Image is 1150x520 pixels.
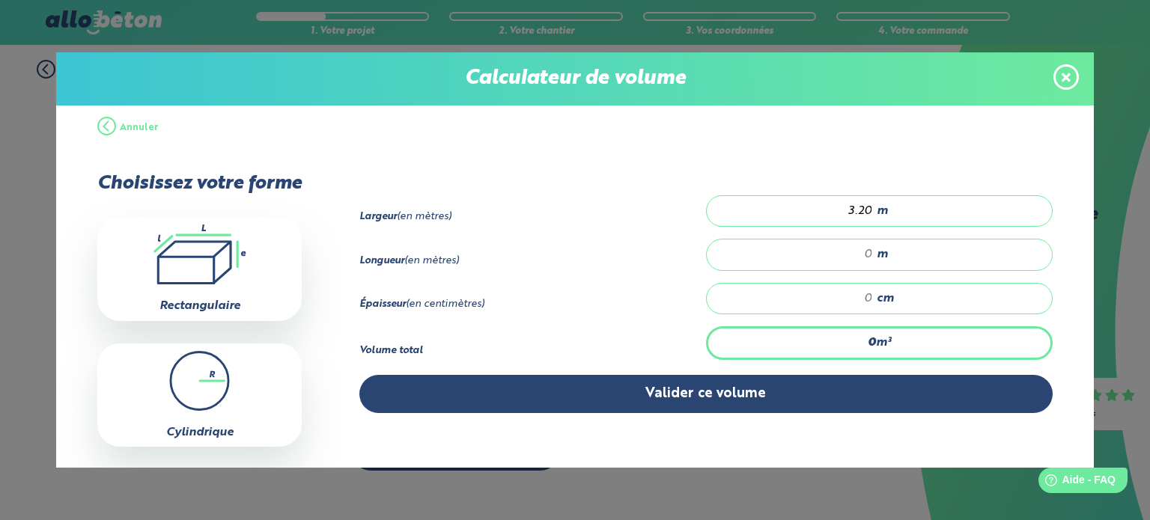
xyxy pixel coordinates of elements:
input: 0 [722,204,873,218]
p: Calculateur de volume [71,67,1079,91]
button: Annuler [97,105,159,150]
iframe: Help widget launcher [1017,462,1134,504]
div: (en mètres) [359,211,706,223]
input: 0 [722,247,873,262]
strong: Largeur [359,212,397,221]
div: (en mètres) [359,255,706,267]
strong: 0 [868,337,876,349]
strong: Longueur [359,256,404,266]
p: Choisissez votre forme [97,173,302,195]
label: Cylindrique [166,426,234,438]
span: m [877,248,888,261]
input: 0 [722,291,873,306]
div: (en centimètres) [359,299,706,311]
span: m [877,204,888,218]
button: Valider ce volume [359,375,1053,413]
strong: Épaisseur [359,299,406,309]
div: m³ [706,326,1053,359]
label: Rectangulaire [159,300,240,312]
span: cm [877,292,894,305]
strong: Volume total [359,346,423,355]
